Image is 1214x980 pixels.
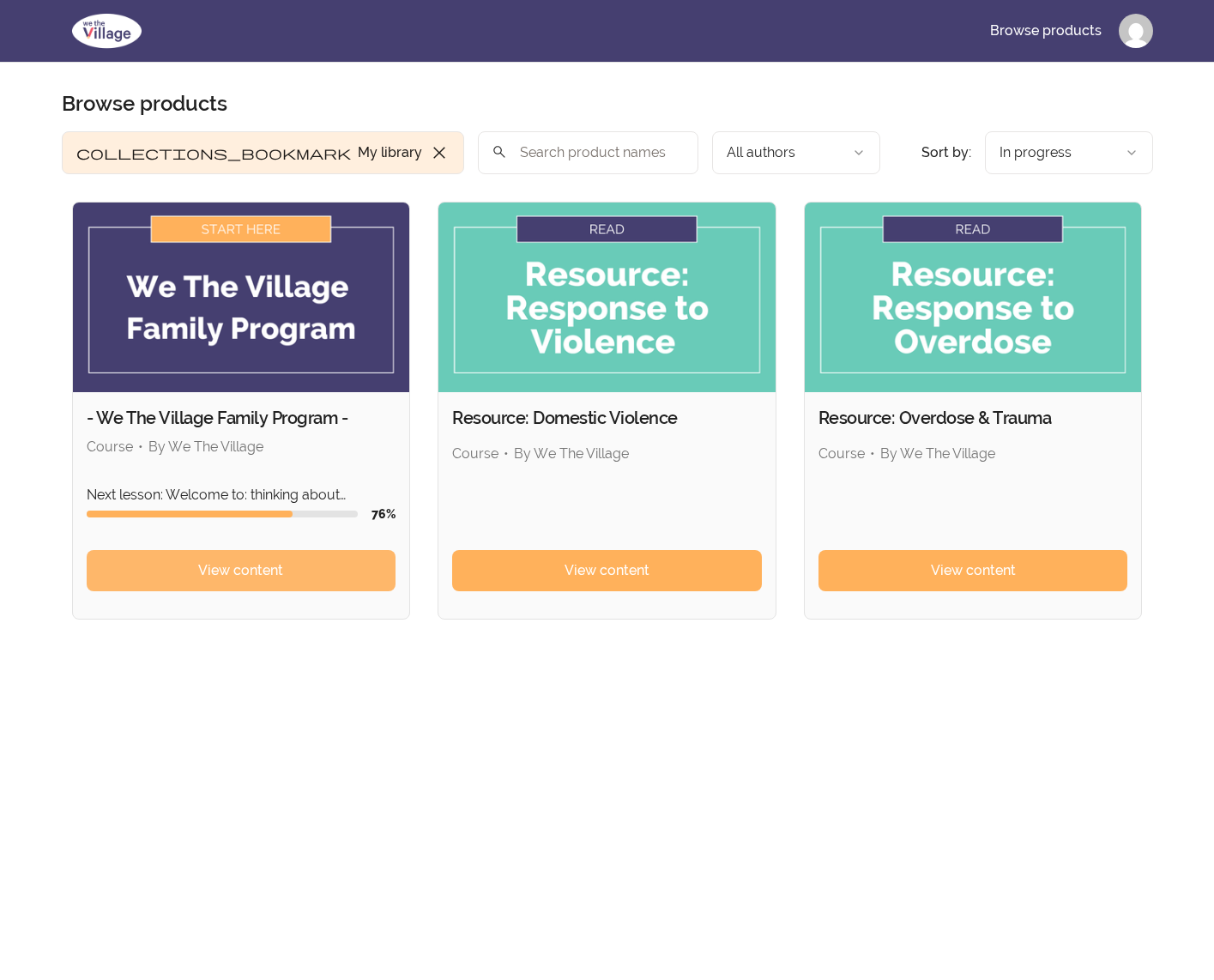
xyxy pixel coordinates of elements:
a: Browse products [976,10,1115,51]
img: We The Village logo [62,10,152,51]
a: View content [452,550,762,591]
a: View content [87,550,396,591]
span: By We The Village [514,445,629,462]
img: Product image for Resource: Domestic Violence [438,203,776,392]
p: Next lesson: Welcome to: thinking about Recovery and [MEDICAL_DATA] [87,485,396,505]
span: By We The Village [880,445,995,462]
span: 76 % [371,507,396,521]
h2: - We The Village Family Program - [87,406,396,430]
span: Course [818,445,865,462]
img: Profile image for Savannah Meiners [1119,14,1153,48]
h2: Resource: Domestic Violence [452,406,762,430]
h2: Resource: Overdose & Trauma [818,406,1128,430]
span: Course [452,445,498,462]
a: View content [818,550,1128,591]
img: Product image for - We The Village Family Program - [73,203,410,392]
span: • [870,445,875,462]
span: • [504,445,509,462]
span: Course [87,439,133,455]
div: Course progress [87,511,359,517]
span: View content [198,560,283,581]
img: Product image for Resource: Overdose & Trauma [805,203,1142,392]
span: View content [565,560,649,581]
button: Filter by My library [62,131,464,174]
span: collections_bookmark [76,142,351,163]
h2: Browse products [62,90,227,118]
button: Product sort options [985,131,1153,174]
span: View content [931,560,1016,581]
nav: Main [976,10,1153,51]
span: Sort by: [921,144,971,160]
span: By We The Village [148,439,263,455]
input: Search product names [478,131,698,174]
button: Filter by author [712,131,880,174]
span: close [429,142,450,163]
span: search [492,140,507,164]
span: • [138,439,143,455]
